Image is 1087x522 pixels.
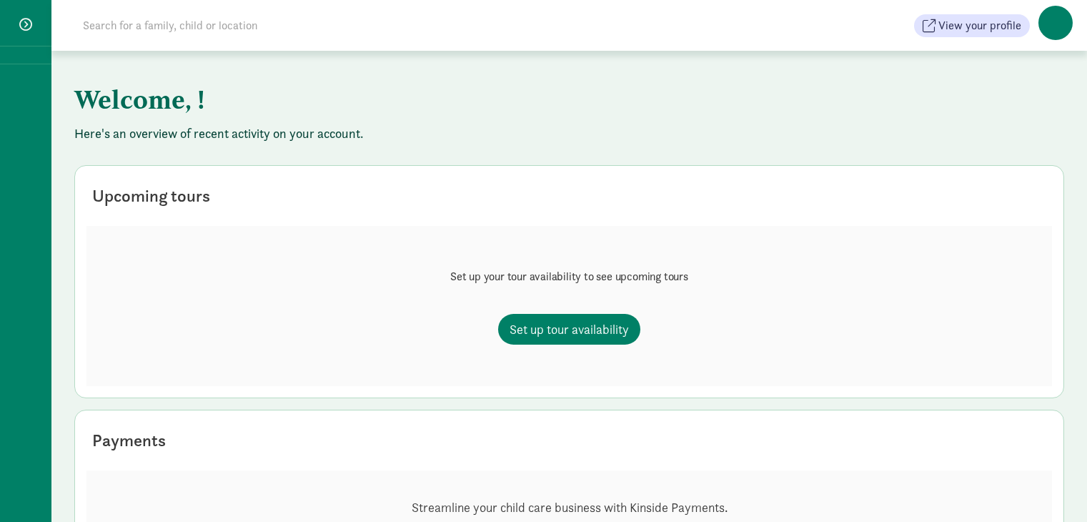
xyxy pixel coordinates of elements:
p: Here's an overview of recent activity on your account. [74,125,1064,142]
div: Upcoming tours [92,183,210,209]
a: Set up tour availability [498,314,640,345]
input: Search for a family, child or location [74,11,475,40]
div: Payments [92,428,166,453]
span: View your profile [938,17,1021,34]
p: Streamline your child care business with Kinside Payments. [257,499,881,516]
h1: Welcome, ! [74,74,782,125]
p: Set up your tour availability to see upcoming tours [450,268,688,285]
button: View your profile [914,14,1030,37]
span: Set up tour availability [510,320,629,339]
